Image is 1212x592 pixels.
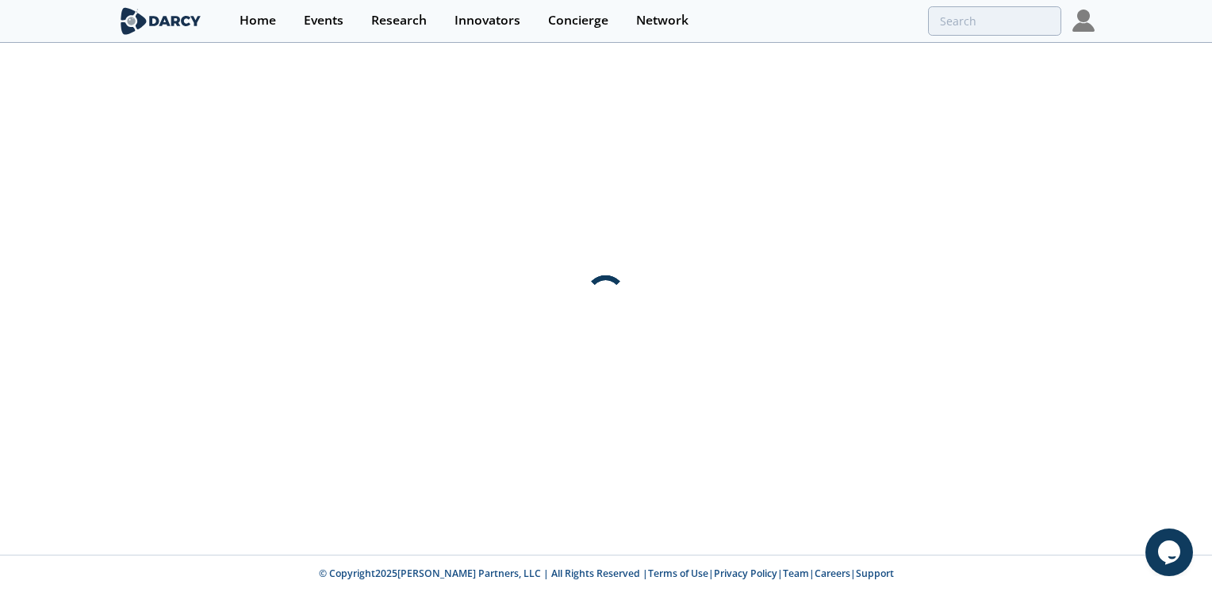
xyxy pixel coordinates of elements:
div: Home [240,14,276,27]
a: Team [783,567,809,580]
div: Events [304,14,343,27]
a: Careers [815,567,850,580]
div: Network [636,14,688,27]
a: Privacy Policy [714,567,777,580]
p: © Copyright 2025 [PERSON_NAME] Partners, LLC | All Rights Reserved | | | | | [57,567,1155,581]
img: logo-wide.svg [117,7,204,35]
img: Profile [1072,10,1095,32]
div: Concierge [548,14,608,27]
a: Support [856,567,894,580]
div: Research [371,14,427,27]
div: Innovators [454,14,520,27]
a: Terms of Use [648,567,708,580]
input: Advanced Search [928,6,1061,36]
iframe: chat widget [1145,529,1196,576]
